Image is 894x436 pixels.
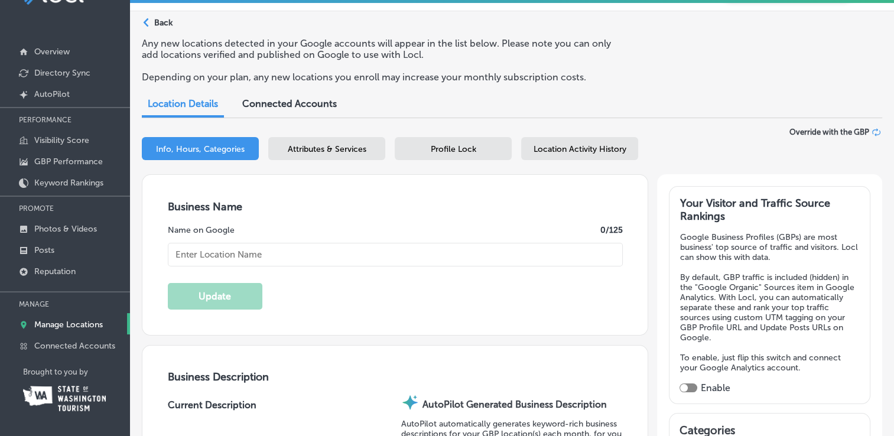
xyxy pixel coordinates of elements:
p: Connected Accounts [34,341,115,351]
span: Profile Lock [431,144,476,154]
button: Update [168,283,262,310]
p: Depending on your plan, any new locations you enroll may increase your monthly subscription costs. [142,71,623,83]
p: Photos & Videos [34,224,97,234]
strong: AutoPilot Generated Business Description [422,399,607,410]
img: autopilot-icon [401,393,419,411]
p: Posts [34,245,54,255]
p: GBP Performance [34,157,103,167]
h3: Business Description [168,370,623,383]
span: Connected Accounts [242,98,337,109]
span: Location Details [148,98,218,109]
p: Manage Locations [34,320,103,330]
h3: Business Name [168,200,623,213]
p: To enable, just flip this switch and connect your Google Analytics account. [680,353,860,373]
span: Location Activity History [534,144,626,154]
label: Name on Google [168,225,235,235]
p: By default, GBP traffic is included (hidden) in the "Google Organic" Sources item in Google Analy... [680,272,860,343]
label: 0 /125 [600,225,623,235]
p: Google Business Profiles (GBPs) are most business' top source of traffic and visitors. Locl can s... [680,232,860,262]
span: Attributes & Services [288,144,366,154]
img: Washington Tourism [23,386,106,411]
span: Override with the GBP [789,128,869,136]
p: Keyword Rankings [34,178,103,188]
p: Visibility Score [34,135,89,145]
input: Enter Location Name [168,243,623,266]
p: Reputation [34,266,76,276]
span: Info, Hours, Categories [156,144,245,154]
h3: Your Visitor and Traffic Source Rankings [680,197,860,223]
p: Directory Sync [34,68,90,78]
p: Overview [34,47,70,57]
p: Brought to you by [23,367,130,376]
p: Any new locations detected in your Google accounts will appear in the list below. Please note you... [142,38,623,60]
p: Back [154,18,173,28]
label: Enable [700,382,730,393]
p: AutoPilot [34,89,70,99]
